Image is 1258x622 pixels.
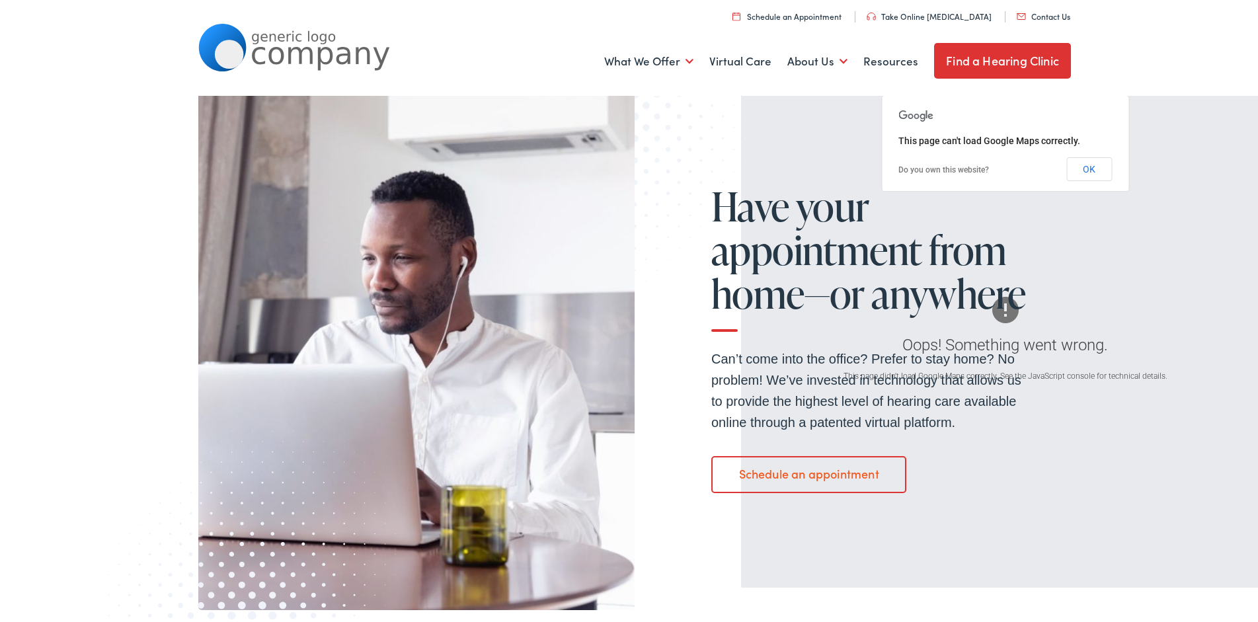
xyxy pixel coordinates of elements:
h2: Have your appointment from home—or anywhere [711,182,1029,329]
p: Can’t come into the office? Prefer to stay home? No problem! We’ve invested in technology that al... [711,346,1029,430]
a: Schedule an Appointment [732,8,842,19]
a: Schedule an appointment [711,453,906,490]
img: African American man smiling at the computer with headphones on [198,75,635,607]
a: Take Online [MEDICAL_DATA] [867,8,992,19]
img: utility icon [1017,11,1026,17]
a: Resources [863,34,918,83]
img: utility icon [867,10,876,18]
a: What We Offer [604,34,693,83]
img: utility icon [732,9,740,18]
a: Contact Us [1017,8,1070,19]
a: Virtual Care [709,34,771,83]
a: About Us [787,34,847,83]
a: Find a Hearing Clinic [934,40,1071,76]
